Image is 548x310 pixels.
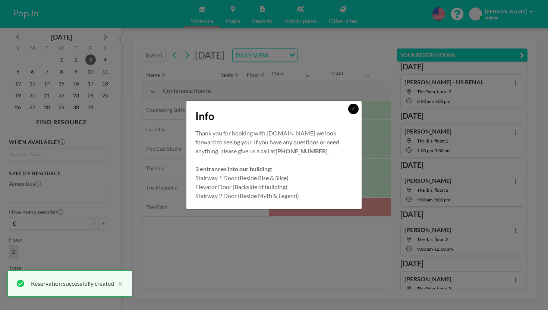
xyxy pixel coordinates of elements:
[195,165,272,172] strong: 3 entrances into our building:
[114,279,123,288] button: close
[195,173,353,182] p: Stairway 1 Door (Beside Rise & Slice)
[31,279,114,288] div: Reservation successfully created
[195,110,214,123] span: Info
[195,129,353,156] p: Thank you for booking with [DOMAIN_NAME] we look forward to seeing you! If you have any questions...
[195,191,353,200] p: Stairway 2 Door (Beside Myth & Legend)
[195,182,353,191] p: Elevator Door (Backside of building)
[275,147,328,154] strong: [PHONE_NUMBER]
